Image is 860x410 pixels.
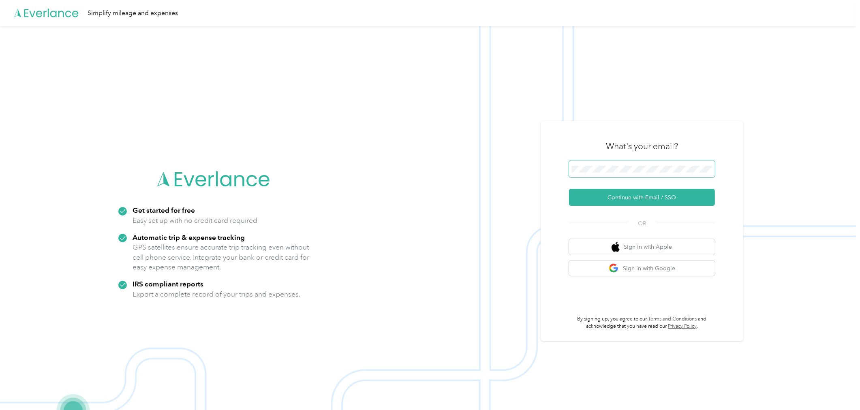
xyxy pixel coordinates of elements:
img: apple logo [612,242,620,252]
strong: Get started for free [133,206,195,214]
strong: Automatic trip & expense tracking [133,233,245,241]
p: GPS satellites ensure accurate trip tracking even without cell phone service. Integrate your bank... [133,242,310,272]
span: OR [628,219,656,228]
a: Terms and Conditions [648,316,697,322]
button: google logoSign in with Google [569,261,715,276]
button: Continue with Email / SSO [569,189,715,206]
img: google logo [609,263,619,273]
p: Easy set up with no credit card required [133,216,257,226]
h3: What's your email? [606,141,678,152]
p: Export a complete record of your trips and expenses. [133,289,300,299]
p: By signing up, you agree to our and acknowledge that you have read our . [569,316,715,330]
button: apple logoSign in with Apple [569,239,715,255]
div: Simplify mileage and expenses [88,8,178,18]
strong: IRS compliant reports [133,280,203,288]
a: Privacy Policy [668,323,697,329]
